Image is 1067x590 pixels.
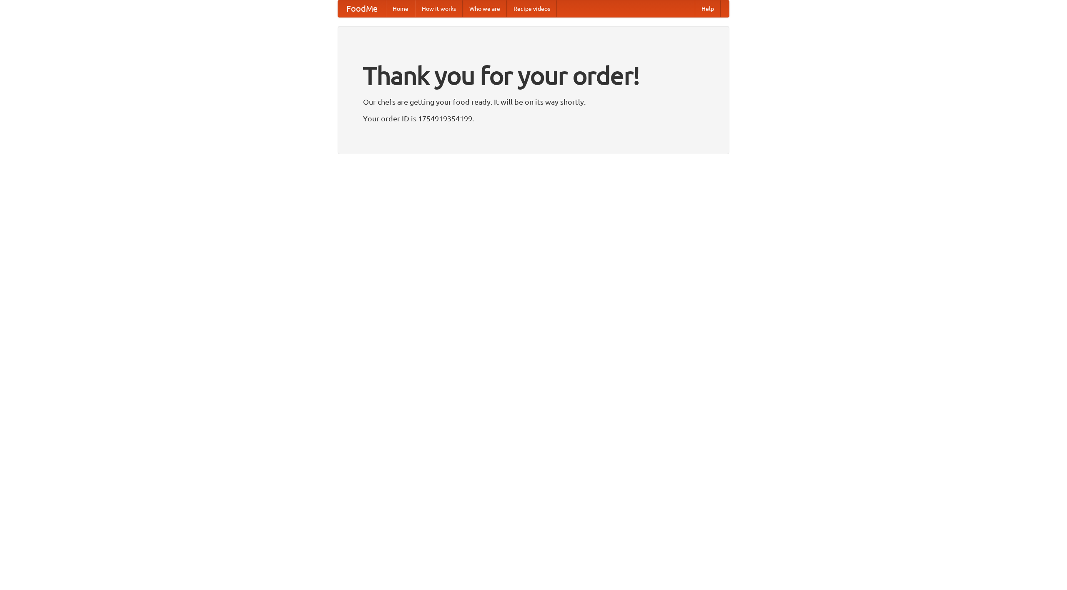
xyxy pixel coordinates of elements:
h1: Thank you for your order! [363,55,704,95]
p: Our chefs are getting your food ready. It will be on its way shortly. [363,95,704,108]
a: How it works [415,0,463,17]
a: Home [386,0,415,17]
a: Who we are [463,0,507,17]
a: FoodMe [338,0,386,17]
a: Recipe videos [507,0,557,17]
a: Help [695,0,721,17]
p: Your order ID is 1754919354199. [363,112,704,125]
